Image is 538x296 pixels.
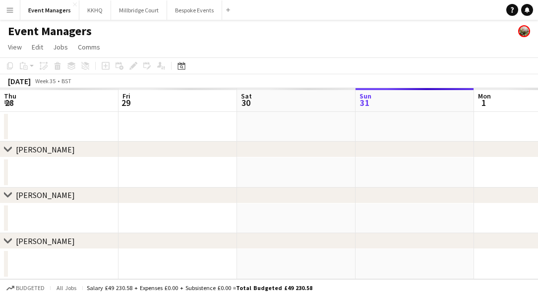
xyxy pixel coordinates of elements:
button: Millbridge Court [111,0,167,20]
span: View [8,43,22,51]
span: Comms [78,43,100,51]
a: Jobs [49,41,72,53]
div: [PERSON_NAME] [16,190,75,200]
h1: Event Managers [8,24,92,39]
div: BST [61,77,71,85]
a: View [4,41,26,53]
span: 31 [358,97,371,108]
button: Event Managers [20,0,79,20]
span: Jobs [53,43,68,51]
span: 29 [121,97,130,108]
div: [PERSON_NAME] [16,236,75,246]
span: Sun [359,92,371,100]
span: 1 [477,97,491,108]
app-user-avatar: Staffing Manager [518,25,530,37]
button: Bespoke Events [167,0,222,20]
span: All jobs [55,284,78,292]
button: Budgeted [5,283,46,294]
span: Total Budgeted £49 230.58 [236,284,312,292]
div: [PERSON_NAME] [16,145,75,154]
span: 28 [2,97,16,108]
span: Edit [32,43,43,51]
span: 30 [239,97,252,108]
button: KKHQ [79,0,111,20]
span: Budgeted [16,285,45,292]
span: Sat [241,92,252,100]
span: Thu [4,92,16,100]
span: Fri [122,92,130,100]
div: [DATE] [8,76,31,86]
span: Week 35 [33,77,58,85]
span: Mon [478,92,491,100]
div: Salary £49 230.58 + Expenses £0.00 + Subsistence £0.00 = [87,284,312,292]
a: Edit [28,41,47,53]
a: Comms [74,41,104,53]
